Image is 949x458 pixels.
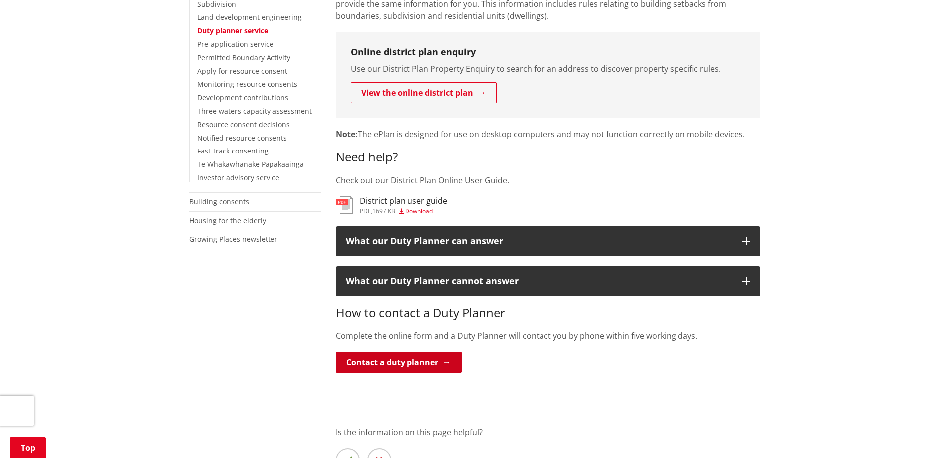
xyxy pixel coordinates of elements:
a: Fast-track consenting [197,146,269,155]
button: What our Duty Planner can answer [336,226,760,256]
h3: District plan user guide [360,196,447,206]
a: View the online district plan [351,82,497,103]
h3: Need help? [336,150,760,164]
a: Apply for resource consent [197,66,287,76]
a: Duty planner service [197,26,268,35]
span: Download [405,207,433,215]
a: Permitted Boundary Activity [197,53,290,62]
a: Three waters capacity assessment [197,106,312,116]
img: document-pdf.svg [336,196,353,214]
strong: Note: [336,129,358,140]
p: The ePlan is designed for use on desktop computers and may not function correctly on mobile devices. [336,128,760,140]
h3: Online district plan enquiry [351,47,745,58]
a: District plan user guide pdf,1697 KB Download [336,196,447,214]
button: What our Duty Planner cannot answer [336,266,760,296]
span: 1697 KB [372,207,395,215]
a: Building consents [189,197,249,206]
a: Notified resource consents [197,133,287,143]
p: Is the information on this page helpful? [336,426,760,438]
a: Investor advisory service [197,173,279,182]
a: Pre-application service [197,39,273,49]
a: Resource consent decisions [197,120,290,129]
a: Te Whakawhanake Papakaainga [197,159,304,169]
div: What our Duty Planner can answer [346,236,732,246]
a: Contact a duty planner [336,352,462,373]
p: Check out our District Plan Online User Guide. [336,174,760,186]
p: Use our District Plan Property Enquiry to search for an address to discover property specific rules. [351,63,745,75]
p: Complete the online form and a Duty Planner will contact you by phone within five working days. [336,330,760,342]
a: Top [10,437,46,458]
div: , [360,208,447,214]
div: What our Duty Planner cannot answer [346,276,732,286]
span: pdf [360,207,371,215]
a: Land development engineering [197,12,302,22]
h3: How to contact a Duty Planner [336,306,760,320]
iframe: Messenger Launcher [903,416,939,452]
a: Development contributions [197,93,288,102]
a: Housing for the elderly [189,216,266,225]
a: Monitoring resource consents [197,79,297,89]
a: Growing Places newsletter [189,234,277,244]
